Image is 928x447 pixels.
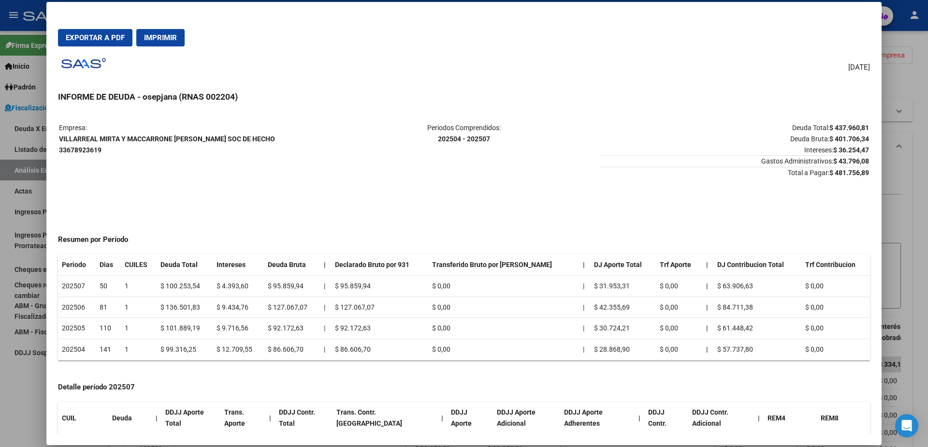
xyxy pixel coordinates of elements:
td: $ 136.501,83 [157,297,213,318]
th: DDJJ Contr. Total [275,402,332,434]
span: Total a Pagar: [600,167,869,177]
strong: VILLARREAL MIRTA Y MACCARRONE [PERSON_NAME] SOC DE HECHO 33678923619 [59,135,275,154]
th: Intereses [213,254,264,275]
td: $ 84.711,38 [713,297,801,318]
td: $ 92.172,63 [264,318,320,339]
th: Declarado Bruto por 931 [331,254,428,275]
th: DDJJ Contr. [644,402,688,434]
td: 110 [96,318,121,339]
td: $ 127.067,07 [331,297,428,318]
td: $ 57.737,80 [713,339,801,360]
td: $ 86.606,70 [331,339,428,360]
th: Trf Contribucion [801,254,870,275]
td: | [320,275,332,297]
td: $ 86.606,70 [264,339,320,360]
th: Deuda [108,402,152,434]
td: | [579,318,591,339]
td: $ 31.953,31 [590,275,656,297]
h4: Detalle período 202507 [58,382,870,393]
th: Periodo [58,254,96,275]
td: 1 [121,297,157,318]
td: $ 100.253,54 [157,275,213,297]
td: $ 0,00 [801,339,870,360]
th: CUIL [58,402,108,434]
td: $ 0,00 [428,318,579,339]
td: $ 0,00 [656,275,702,297]
td: $ 9.434,76 [213,297,264,318]
td: $ 0,00 [656,297,702,318]
td: $ 95.859,94 [331,275,428,297]
th: DDJJ Aporte Total [161,402,220,434]
p: Empresa: [59,122,328,155]
td: | [579,275,591,297]
td: $ 42.355,69 [590,297,656,318]
th: CUILES [121,254,157,275]
td: 1 [121,275,157,297]
td: | [579,297,591,318]
td: $ 9.716,56 [213,318,264,339]
th: REM4 [764,402,817,434]
td: 1 [121,339,157,360]
th: | [702,339,714,360]
th: | [437,402,447,434]
td: $ 4.393,60 [213,275,264,297]
button: Imprimir [136,29,185,46]
h3: INFORME DE DEUDA - osepjana (RNAS 002204) [58,90,870,103]
th: | [702,297,714,318]
span: [DATE] [848,62,870,73]
td: $ 0,00 [801,297,870,318]
td: 81 [96,297,121,318]
strong: 202504 - 202507 [438,135,490,143]
td: $ 0,00 [801,275,870,297]
th: | [265,402,275,434]
td: 50 [96,275,121,297]
td: $ 0,00 [428,339,579,360]
th: Trf Aporte [656,254,702,275]
th: REM8 [817,402,870,434]
p: Periodos Comprendidos: [329,122,598,145]
td: | [320,339,332,360]
td: $ 28.868,90 [590,339,656,360]
strong: $ 401.706,34 [829,135,869,143]
button: Exportar a PDF [58,29,132,46]
th: Trans. Contr. [GEOGRAPHIC_DATA] [333,402,437,434]
td: | [320,297,332,318]
th: DDJJ Aporte Adicional [493,402,561,434]
td: $ 0,00 [656,318,702,339]
th: | [635,402,644,434]
th: DDJJ Contr. Adicional [688,402,754,434]
h4: Resumen por Período [58,234,870,245]
td: 202504 [58,339,96,360]
th: DDJJ Aporte [447,402,493,434]
td: $ 92.172,63 [331,318,428,339]
th: Transferido Bruto por [PERSON_NAME] [428,254,579,275]
th: | [702,254,714,275]
th: | [579,254,591,275]
td: $ 95.859,94 [264,275,320,297]
th: | [754,402,764,434]
th: DJ Contribucion Total [713,254,801,275]
th: DDJJ Aporte Adherentes [560,402,635,434]
td: 202505 [58,318,96,339]
strong: $ 36.254,47 [833,146,869,154]
td: 141 [96,339,121,360]
td: | [579,339,591,360]
td: 202506 [58,297,96,318]
td: 1 [121,318,157,339]
strong: $ 481.756,89 [829,169,869,177]
td: $ 101.889,19 [157,318,213,339]
th: | [152,402,161,434]
td: $ 61.448,42 [713,318,801,339]
td: $ 63.906,63 [713,275,801,297]
td: $ 12.709,55 [213,339,264,360]
th: Deuda Bruta [264,254,320,275]
span: Exportar a PDF [66,33,125,42]
th: | [702,275,714,297]
td: $ 30.724,21 [590,318,656,339]
td: $ 99.316,25 [157,339,213,360]
td: | [320,318,332,339]
td: $ 127.067,07 [264,297,320,318]
div: Open Intercom Messenger [895,414,918,437]
td: $ 0,00 [656,339,702,360]
th: Dias [96,254,121,275]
